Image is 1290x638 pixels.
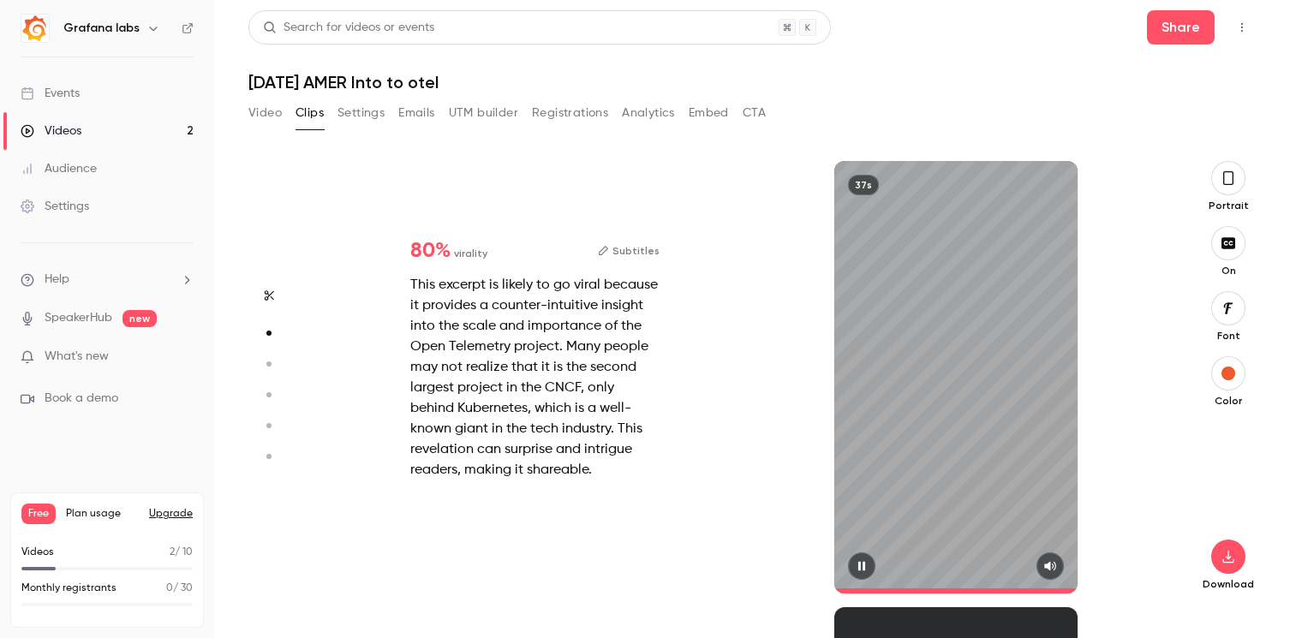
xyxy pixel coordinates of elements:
[21,198,89,215] div: Settings
[848,175,879,195] div: 37s
[689,99,729,127] button: Embed
[63,20,140,37] h6: Grafana labs
[743,99,766,127] button: CTA
[598,241,660,261] button: Subtitles
[21,504,56,524] span: Free
[410,275,660,480] div: This excerpt is likely to go viral because it provides a counter-intuitive insight into the scale...
[166,581,193,596] p: / 30
[66,507,139,521] span: Plan usage
[622,99,675,127] button: Analytics
[21,581,116,596] p: Monthly registrants
[166,583,173,593] span: 0
[45,390,118,408] span: Book a demo
[1201,329,1256,343] p: Font
[45,309,112,327] a: SpeakerHub
[1228,14,1256,41] button: Top Bar Actions
[454,246,487,261] span: virality
[410,241,451,261] span: 80 %
[1201,199,1256,212] p: Portrait
[21,271,194,289] li: help-dropdown-opener
[21,85,80,102] div: Events
[398,99,434,127] button: Emails
[1201,264,1256,277] p: On
[21,122,81,140] div: Videos
[170,545,193,560] p: / 10
[45,348,109,366] span: What's new
[45,271,69,289] span: Help
[21,15,49,42] img: Grafana labs
[122,310,157,327] span: new
[1201,394,1256,408] p: Color
[21,160,97,177] div: Audience
[149,507,193,521] button: Upgrade
[21,545,54,560] p: Videos
[449,99,518,127] button: UTM builder
[248,72,1256,92] h1: [DATE] AMER Into to otel
[532,99,608,127] button: Registrations
[1201,577,1256,591] p: Download
[296,99,324,127] button: Clips
[337,99,385,127] button: Settings
[1147,10,1215,45] button: Share
[263,19,434,37] div: Search for videos or events
[248,99,282,127] button: Video
[170,547,175,558] span: 2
